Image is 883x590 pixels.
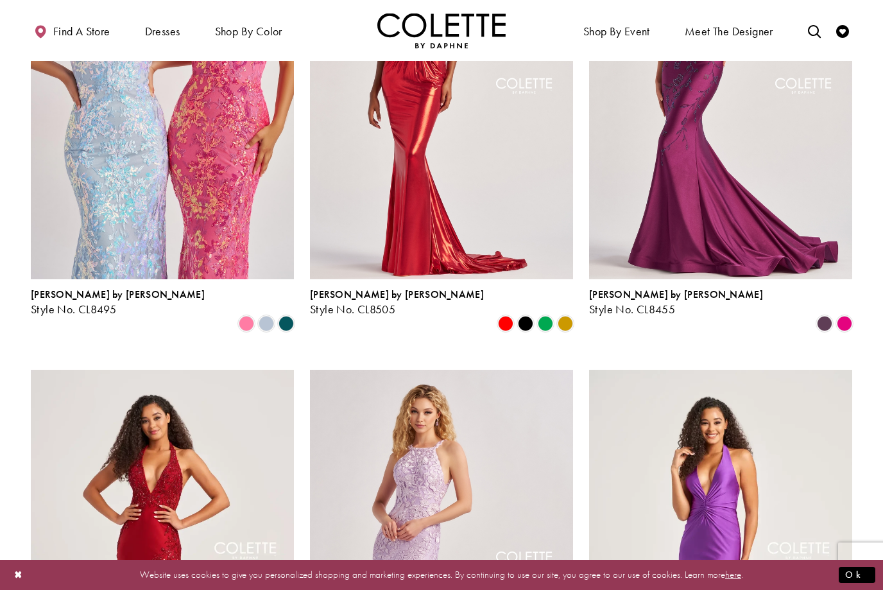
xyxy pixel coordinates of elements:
[8,564,30,586] button: Close Dialog
[239,316,254,331] i: Cotton Candy
[377,13,506,48] a: Visit Home Page
[589,302,675,317] span: Style No. CL8455
[682,13,776,48] a: Meet the designer
[725,568,741,581] a: here
[837,316,852,331] i: Lipstick Pink
[580,13,653,48] span: Shop By Event
[833,13,852,48] a: Check Wishlist
[31,288,205,301] span: [PERSON_NAME] by [PERSON_NAME]
[142,13,184,48] span: Dresses
[498,316,513,331] i: Red
[583,25,650,38] span: Shop By Event
[817,316,832,331] i: Plum
[589,288,763,301] span: [PERSON_NAME] by [PERSON_NAME]
[212,13,286,48] span: Shop by color
[685,25,773,38] span: Meet the designer
[538,316,553,331] i: Emerald
[310,302,395,317] span: Style No. CL8505
[31,302,116,317] span: Style No. CL8495
[215,25,282,38] span: Shop by color
[558,316,573,331] i: Gold
[279,316,294,331] i: Spruce
[31,13,113,48] a: Find a store
[805,13,824,48] a: Toggle search
[259,316,274,331] i: Ice Blue
[310,289,484,316] div: Colette by Daphne Style No. CL8505
[839,567,875,583] button: Submit Dialog
[518,316,533,331] i: Black
[31,289,205,316] div: Colette by Daphne Style No. CL8495
[377,13,506,48] img: Colette by Daphne
[310,288,484,301] span: [PERSON_NAME] by [PERSON_NAME]
[589,289,763,316] div: Colette by Daphne Style No. CL8455
[92,566,791,584] p: Website uses cookies to give you personalized shopping and marketing experiences. By continuing t...
[53,25,110,38] span: Find a store
[145,25,180,38] span: Dresses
